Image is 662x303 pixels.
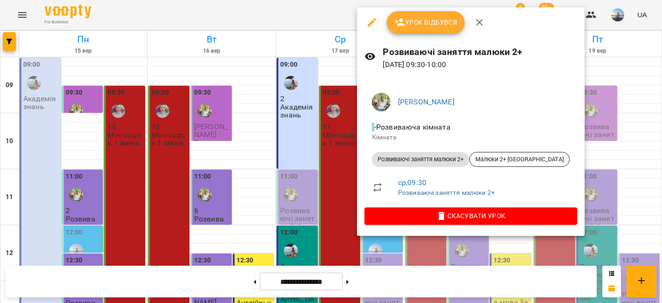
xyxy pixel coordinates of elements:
span: Малюки 2+ [GEOGRAPHIC_DATA] [470,155,569,164]
span: Скасувати Урок [372,210,570,221]
a: ср , 09:30 [398,178,426,187]
div: Малюки 2+ [GEOGRAPHIC_DATA] [469,152,570,167]
span: Розвиваючі заняття малюки 2+ [372,155,469,164]
h6: Розвиваючі заняття малюки 2+ [383,45,577,59]
a: Розвиваючі заняття малюки 2+ [398,189,495,196]
button: Скасувати Урок [365,207,577,224]
span: - Розвиваюча кімната [372,123,453,131]
button: Урок відбувся [387,11,465,34]
p: [DATE] 09:30 - 10:00 [383,59,577,70]
a: [PERSON_NAME] [398,97,454,106]
p: Кімната [372,133,570,142]
span: Урок відбувся [394,17,458,28]
img: ebb9a4311d0e01721a74194c85185bad.jpg [372,93,391,111]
